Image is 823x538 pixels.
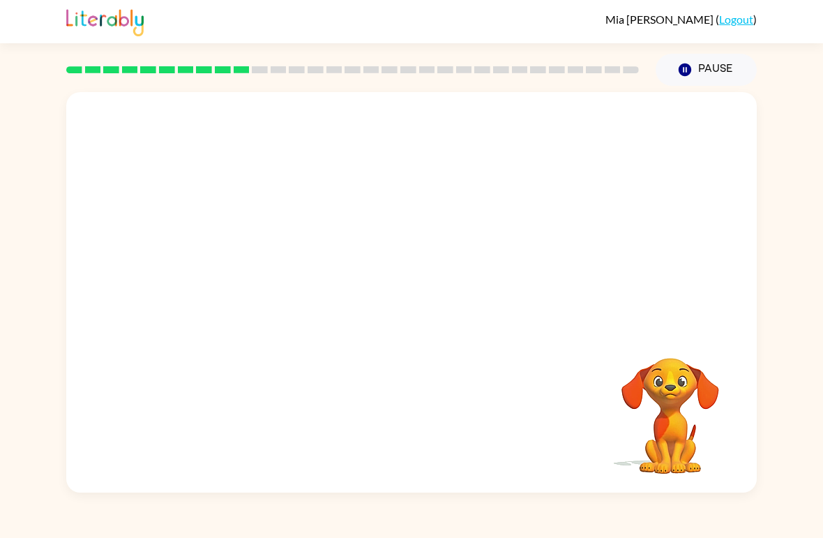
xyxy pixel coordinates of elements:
[601,336,740,476] video: Your browser must support playing .mp4 files to use Literably. Please try using another browser.
[605,13,716,26] span: Mia [PERSON_NAME]
[656,54,757,86] button: Pause
[605,13,757,26] div: ( )
[66,6,144,36] img: Literably
[719,13,753,26] a: Logout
